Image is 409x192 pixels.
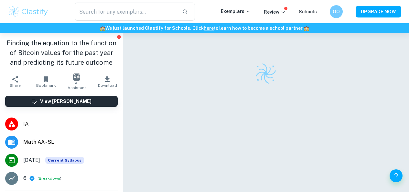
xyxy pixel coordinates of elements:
[221,8,251,15] p: Exemplars
[100,26,105,31] span: 🏫
[1,25,408,32] h6: We just launched Clastify for Schools. Click to learn how to become a school partner.
[390,169,403,182] button: Help and Feedback
[61,73,92,91] button: AI Assistant
[10,83,21,88] span: Share
[98,83,117,88] span: Download
[8,5,49,18] img: Clastify logo
[356,6,401,17] button: UPGRADE NOW
[73,73,80,81] img: AI Assistant
[304,26,309,31] span: 🏫
[333,8,340,15] h6: OO
[39,175,60,181] button: Breakdown
[65,81,88,90] span: AI Assistant
[23,138,118,146] span: Math AA - SL
[40,98,91,105] h6: View [PERSON_NAME]
[23,120,118,128] span: IA
[204,26,214,31] a: here
[299,9,317,14] a: Schools
[92,73,123,91] button: Download
[117,34,122,39] button: Report issue
[45,157,84,164] div: This exemplar is based on the current syllabus. Feel free to refer to it for inspiration/ideas wh...
[31,73,61,91] button: Bookmark
[36,83,56,88] span: Bookmark
[5,96,118,107] button: View [PERSON_NAME]
[75,3,177,21] input: Search for any exemplars...
[23,175,27,182] p: 6
[330,5,343,18] button: OO
[45,157,84,164] span: Current Syllabus
[254,62,277,85] img: Clastify logo
[264,8,286,16] p: Review
[38,175,61,182] span: ( )
[5,38,118,67] h1: Finding the equation to the function of Bitcoin values for the past year and predicting its futur...
[23,156,40,164] span: [DATE]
